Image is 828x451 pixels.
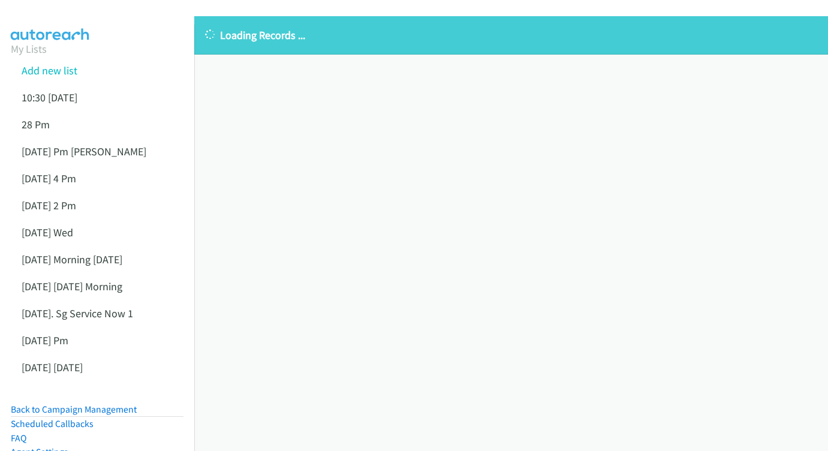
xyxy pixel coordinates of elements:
a: [DATE] [DATE] [22,360,83,374]
a: My Lists [11,42,47,56]
a: Scheduled Callbacks [11,418,94,429]
p: Loading Records ... [205,27,817,43]
a: [DATE] 4 Pm [22,172,76,185]
a: [DATE] [DATE] Morning [22,279,122,293]
a: [DATE]. Sg Service Now 1 [22,306,133,320]
a: [DATE] Wed [22,225,73,239]
a: FAQ [11,432,26,444]
a: [DATE] Morning [DATE] [22,252,122,266]
a: Back to Campaign Management [11,404,137,415]
a: 10:30 [DATE] [22,91,77,104]
a: [DATE] 2 Pm [22,199,76,212]
a: 28 Pm [22,118,50,131]
a: [DATE] Pm [22,333,68,347]
a: [DATE] Pm [PERSON_NAME] [22,145,146,158]
a: Add new list [22,64,77,77]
